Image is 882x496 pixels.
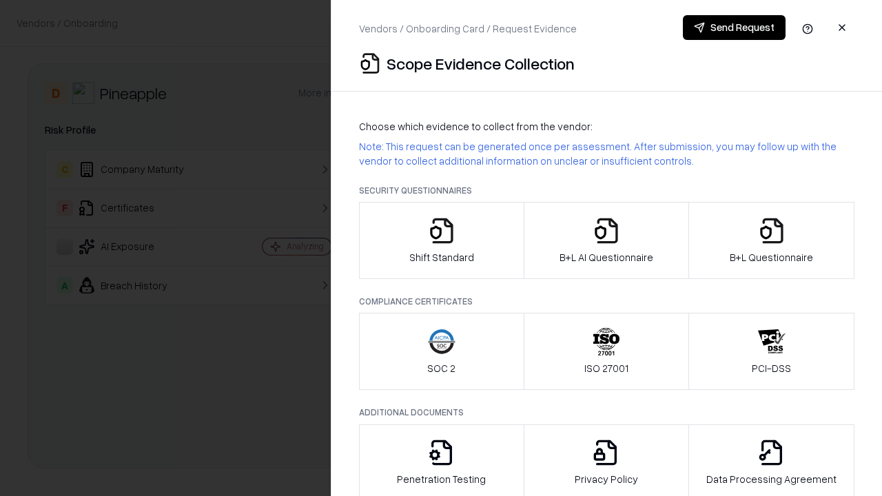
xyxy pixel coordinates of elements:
button: Send Request [683,15,786,40]
button: Shift Standard [359,202,524,279]
p: Vendors / Onboarding Card / Request Evidence [359,21,577,36]
button: PCI-DSS [688,313,854,390]
p: B+L AI Questionnaire [560,250,653,265]
p: Note: This request can be generated once per assessment. After submission, you may follow up with... [359,139,854,168]
p: Privacy Policy [575,472,638,486]
p: Data Processing Agreement [706,472,837,486]
p: Penetration Testing [397,472,486,486]
button: B+L AI Questionnaire [524,202,690,279]
p: B+L Questionnaire [730,250,813,265]
p: Shift Standard [409,250,474,265]
p: PCI-DSS [752,361,791,375]
button: B+L Questionnaire [688,202,854,279]
button: ISO 27001 [524,313,690,390]
p: ISO 27001 [584,361,628,375]
p: Additional Documents [359,406,854,418]
p: Scope Evidence Collection [387,52,575,74]
p: Security Questionnaires [359,185,854,196]
button: SOC 2 [359,313,524,390]
p: Choose which evidence to collect from the vendor: [359,119,854,134]
p: SOC 2 [427,361,455,375]
p: Compliance Certificates [359,296,854,307]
